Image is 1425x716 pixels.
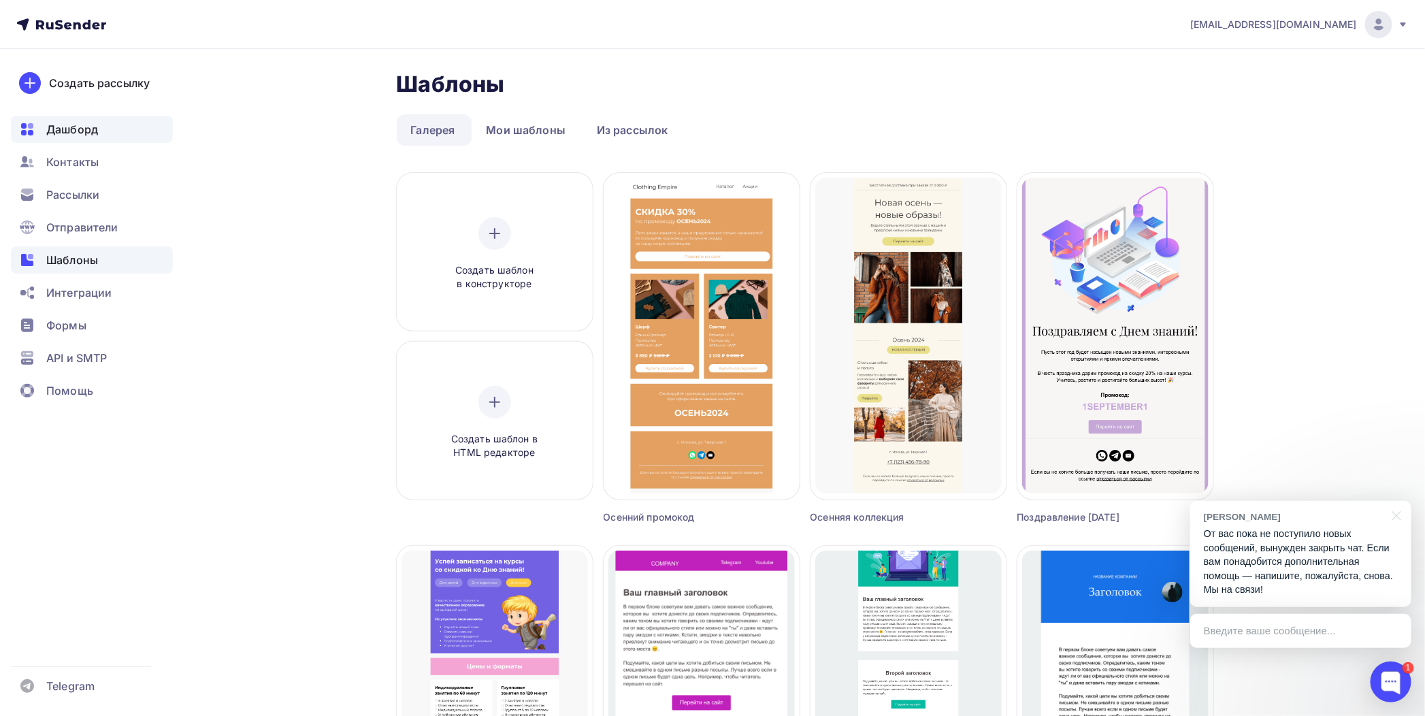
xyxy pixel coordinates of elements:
[1190,614,1411,648] div: Введите ваше сообщение...
[46,317,86,333] span: Формы
[11,181,173,208] a: Рассылки
[46,154,99,170] span: Контакты
[46,284,112,301] span: Интеграции
[46,350,107,366] span: API и SMTP
[46,252,98,268] span: Шаблоны
[46,121,98,137] span: Дашборд
[1204,510,1384,523] div: [PERSON_NAME]
[46,186,99,203] span: Рассылки
[604,510,751,524] div: Осенний промокод
[583,114,683,146] a: Из рассылок
[49,75,150,91] div: Создать рассылку
[430,432,559,460] span: Создать шаблон в HTML редакторе
[11,116,173,143] a: Дашборд
[1162,582,1183,602] img: Виктор
[46,383,93,399] span: Помощь
[397,71,505,98] h2: Шаблоны
[46,678,95,694] span: Telegram
[1190,18,1357,31] span: [EMAIL_ADDRESS][DOMAIN_NAME]
[11,148,173,176] a: Контакты
[11,214,173,241] a: Отправители
[46,219,118,235] span: Отправители
[472,114,580,146] a: Мои шаблоны
[1190,11,1409,38] a: [EMAIL_ADDRESS][DOMAIN_NAME]
[430,263,559,291] span: Создать шаблон в конструкторе
[1204,527,1398,597] p: От вас пока не поступило новых сообщений, вынужден закрыть чат. Если вам понадобится дополнительн...
[11,312,173,339] a: Формы
[1403,662,1414,674] div: 1
[397,114,470,146] a: Галерея
[810,510,957,524] div: Осенняя коллекция
[1017,510,1164,524] div: Поздравление [DATE]
[11,246,173,274] a: Шаблоны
